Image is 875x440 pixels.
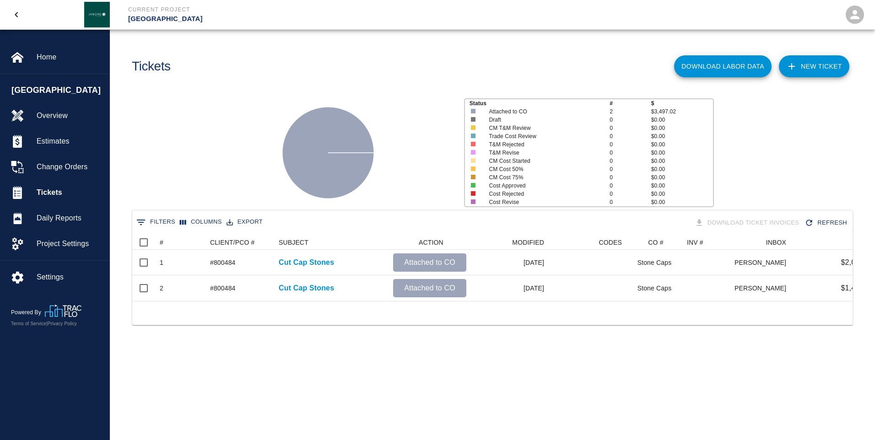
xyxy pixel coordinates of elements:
[397,257,463,268] p: Attached to CO
[841,283,874,294] p: $1,469.10
[735,235,791,250] div: INBOX
[693,215,803,231] div: Tickets download in groups of 15
[651,132,713,140] p: $0.00
[651,165,713,173] p: $0.00
[489,124,597,132] p: CM T&M Review
[610,190,651,198] p: 0
[279,235,308,250] div: SUBJECT
[274,235,389,250] div: SUBJECT
[37,161,102,172] span: Change Orders
[610,173,651,182] p: 0
[735,275,791,301] div: [PERSON_NAME]
[37,52,102,63] span: Home
[279,257,334,268] a: Cut Cap Stones
[155,235,205,250] div: #
[779,55,849,77] a: NEW TICKET
[610,165,651,173] p: 0
[803,215,851,231] button: Refresh
[610,140,651,149] p: 0
[651,173,713,182] p: $0.00
[46,321,48,326] span: |
[489,116,597,124] p: Draft
[651,99,713,107] p: $
[397,283,463,294] p: Attached to CO
[651,124,713,132] p: $0.00
[610,132,651,140] p: 0
[735,250,791,275] div: [PERSON_NAME]
[489,140,597,149] p: T&M Rejected
[610,99,651,107] p: #
[599,235,622,250] div: CODES
[11,308,45,317] p: Powered By
[610,157,651,165] p: 0
[279,283,334,294] a: Cut Cap Stones
[132,59,171,74] h1: Tickets
[489,157,597,165] p: CM Cost Started
[45,305,81,317] img: TracFlo
[128,5,487,14] p: Current Project
[489,107,597,116] p: Attached to CO
[471,235,549,250] div: MODIFIED
[651,198,713,206] p: $0.00
[160,284,163,293] div: 2
[11,321,46,326] a: Terms of Service
[610,182,651,190] p: 0
[128,14,487,24] p: [GEOGRAPHIC_DATA]
[37,110,102,121] span: Overview
[5,4,27,26] button: open drawer
[651,140,713,149] p: $0.00
[419,235,443,250] div: ACTION
[160,258,163,267] div: 1
[205,235,274,250] div: CLIENT/PCO #
[160,235,163,250] div: #
[610,107,651,116] p: 2
[651,182,713,190] p: $0.00
[489,165,597,173] p: CM Cost 50%
[637,284,672,293] div: Stone Caps
[489,149,597,157] p: T&M Revise
[610,116,651,124] p: 0
[178,215,224,229] button: Select columns
[11,84,105,97] span: [GEOGRAPHIC_DATA]
[37,238,102,249] span: Project Settings
[134,215,178,230] button: Show filters
[829,396,875,440] iframe: Chat Widget
[471,250,549,275] div: [DATE]
[610,198,651,206] p: 0
[489,190,597,198] p: Cost Rejected
[37,136,102,147] span: Estimates
[674,55,772,77] button: Download Labor Data
[648,235,663,250] div: CO #
[210,235,255,250] div: CLIENT/PCO #
[37,187,102,198] span: Tickets
[48,321,77,326] a: Privacy Policy
[389,235,471,250] div: ACTION
[37,272,102,283] span: Settings
[224,215,265,229] button: Export
[549,235,627,250] div: CODES
[489,198,597,206] p: Cost Revise
[766,235,786,250] div: INBOX
[841,257,874,268] p: $2,027.92
[512,235,544,250] div: MODIFIED
[489,173,597,182] p: CM Cost 75%
[803,215,851,231] div: Refresh the list
[37,213,102,224] span: Daily Reports
[610,124,651,132] p: 0
[627,235,682,250] div: CO #
[610,149,651,157] p: 0
[489,132,597,140] p: Trade Cost Review
[210,258,236,267] div: #800484
[210,284,236,293] div: #800484
[651,107,713,116] p: $3,497.02
[84,2,110,27] img: Janeiro Inc
[687,235,703,250] div: INV #
[651,190,713,198] p: $0.00
[637,258,672,267] div: Stone Caps
[489,182,597,190] p: Cost Approved
[651,149,713,157] p: $0.00
[471,275,549,301] div: [DATE]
